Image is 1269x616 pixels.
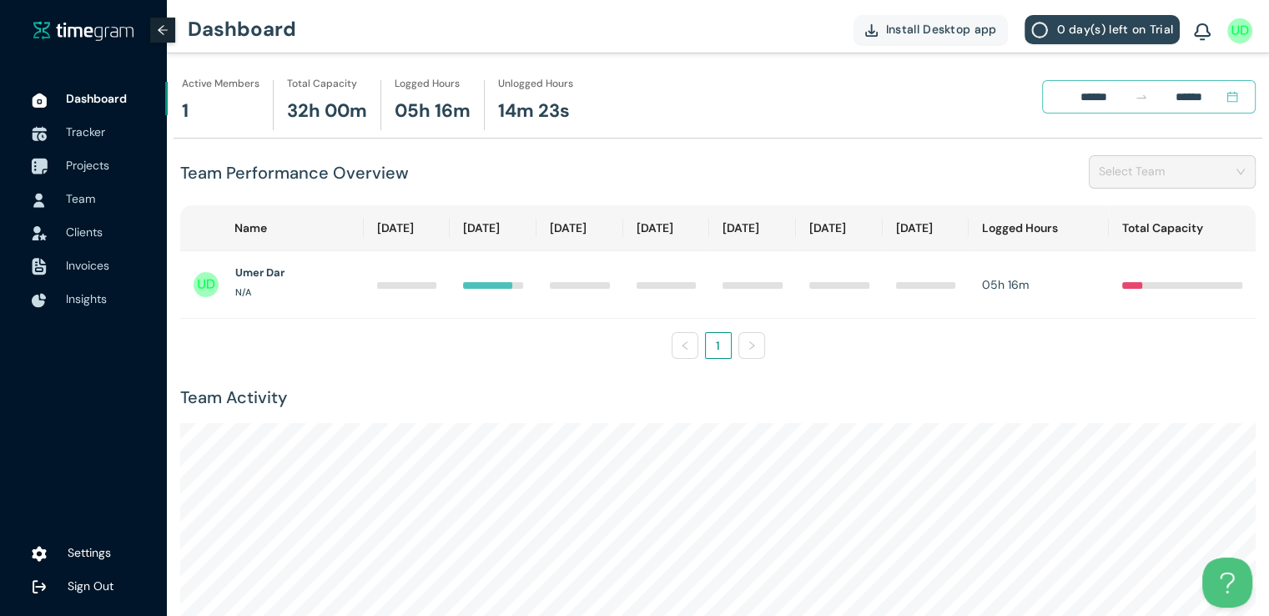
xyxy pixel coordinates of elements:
[1025,15,1180,44] button: 0 day(s) left on Trial
[188,4,296,54] h1: Dashboard
[66,191,95,206] span: Team
[1227,18,1252,43] img: UserIcon
[982,275,1095,294] div: 05h 16m
[182,76,259,92] h1: Active Members
[32,293,47,308] img: InsightsIcon
[33,21,133,41] img: timegram
[157,24,169,36] span: arrow-left
[886,20,997,38] span: Install Desktop app
[1135,90,1148,104] span: to
[66,124,105,139] span: Tracker
[287,97,367,126] h1: 32h 00m
[182,97,189,126] h1: 1
[1194,23,1211,42] img: BellIcon
[854,15,1009,44] button: Install Desktop app
[738,332,765,359] button: right
[1135,90,1148,104] span: swap-right
[709,205,796,251] th: [DATE]
[738,332,765,359] li: Next Page
[395,76,460,92] h1: Logged Hours
[672,332,698,359] button: left
[395,97,471,126] h1: 05h 16m
[287,76,357,92] h1: Total Capacity
[969,205,1109,251] th: Logged Hours
[747,341,757,351] span: right
[32,193,47,208] img: UserIcon
[796,205,883,251] th: [DATE]
[31,159,48,175] img: ProjectIcon
[66,91,127,106] span: Dashboard
[66,258,109,273] span: Invoices
[32,546,47,563] img: settings.78e04af822cf15d41b38c81147b09f22.svg
[672,332,698,359] li: Previous Page
[450,205,536,251] th: [DATE]
[498,76,573,92] h1: Unlogged Hours
[32,258,47,275] img: InvoiceIcon
[194,272,219,297] img: UserIcon
[1056,20,1173,38] span: 0 day(s) left on Trial
[33,20,133,41] a: timegram
[623,205,710,251] th: [DATE]
[536,205,623,251] th: [DATE]
[32,93,47,108] img: DashboardIcon
[1202,558,1252,608] iframe: Toggle Customer Support
[680,341,690,351] span: left
[32,226,47,240] img: InvoiceIcon
[705,332,732,359] li: 1
[68,545,111,560] span: Settings
[865,24,878,37] img: DownloadApp
[364,205,451,251] th: [DATE]
[32,579,47,594] img: logOut.ca60ddd252d7bab9102ea2608abe0238.svg
[235,265,285,281] h1: Umer Dar
[68,578,113,593] span: Sign Out
[180,160,409,186] h1: Team Performance Overview
[180,205,364,251] th: Name
[180,385,1256,411] h1: Team Activity
[32,126,47,141] img: TimeTrackerIcon
[498,97,570,126] h1: 14m 23s
[66,225,103,240] span: Clients
[883,205,969,251] th: [DATE]
[706,333,731,358] a: 1
[66,158,109,173] span: Projects
[235,285,251,300] h1: N/A
[1109,205,1256,251] th: Total Capacity
[66,291,107,306] span: Insights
